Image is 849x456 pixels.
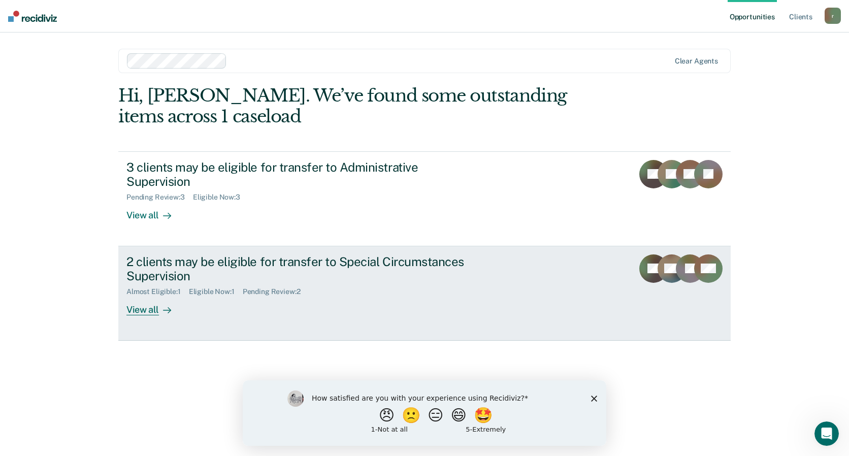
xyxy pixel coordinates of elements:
iframe: Intercom live chat [814,421,839,446]
a: 3 clients may be eligible for transfer to Administrative SupervisionPending Review:3Eligible Now:... [118,151,731,246]
button: r [825,8,841,24]
div: Pending Review : 2 [243,287,309,296]
div: Eligible Now : 1 [189,287,243,296]
div: Almost Eligible : 1 [126,287,189,296]
div: 3 clients may be eligible for transfer to Administrative Supervision [126,160,483,189]
iframe: Survey by Kim from Recidiviz [243,380,606,446]
div: Hi, [PERSON_NAME]. We’ve found some outstanding items across 1 caseload [118,85,608,127]
a: 2 clients may be eligible for transfer to Special Circumstances SupervisionAlmost Eligible:1Eligi... [118,246,731,341]
div: View all [126,296,183,316]
div: Eligible Now : 3 [193,193,248,202]
div: Clear agents [675,57,718,66]
div: View all [126,202,183,221]
div: Pending Review : 3 [126,193,193,202]
div: 2 clients may be eligible for transfer to Special Circumstances Supervision [126,254,483,284]
img: Recidiviz [8,11,57,22]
